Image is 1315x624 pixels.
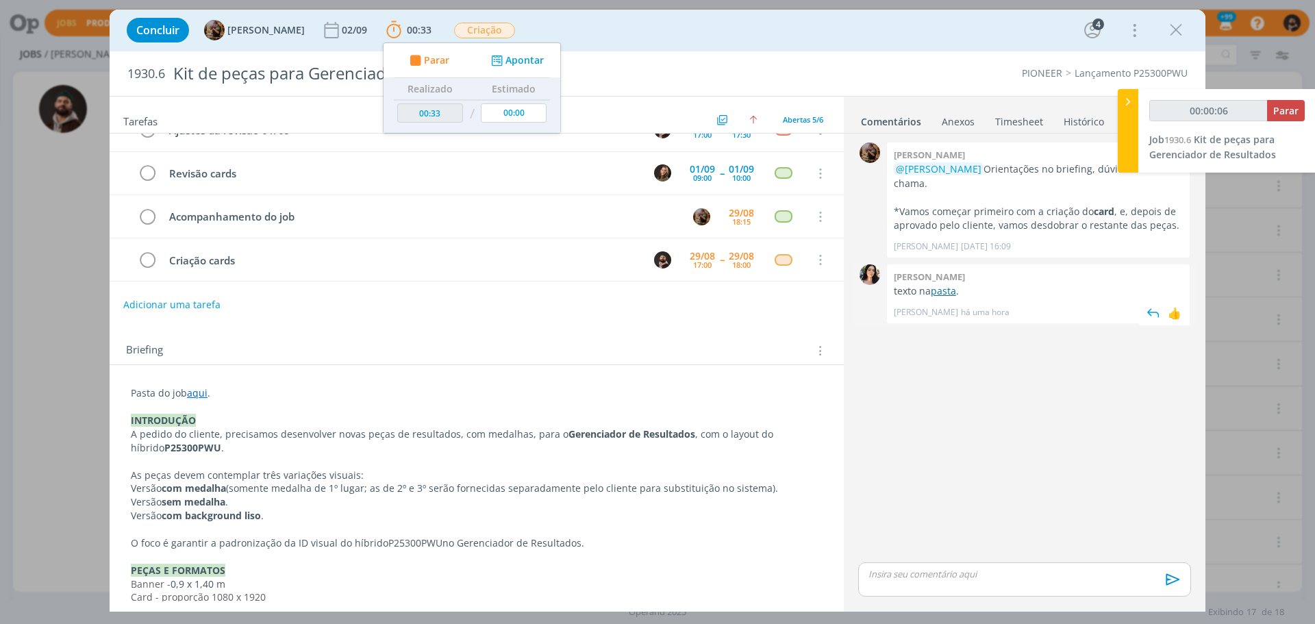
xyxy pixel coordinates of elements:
a: PIONEER [1022,66,1062,79]
button: 4 [1081,19,1103,41]
strong: PEÇAS E FORMATOS [131,564,225,577]
div: 09:00 [693,174,712,182]
div: Anexos [942,115,975,129]
strong: sem medalha [162,495,225,508]
span: 1930.6 [127,66,165,82]
div: 29/08 [729,208,754,218]
button: Parar [405,53,449,68]
img: T [860,264,880,285]
span: @[PERSON_NAME] [896,162,981,175]
span: -- [720,169,724,178]
p: Versão (somente medalha de 1º lugar; as de 2º e 3º serão fornecidas separadamente pelo cliente pa... [131,482,823,495]
div: 01/09 [690,164,715,174]
td: / [466,100,478,128]
img: D [654,251,671,269]
div: 👍 [1168,305,1181,321]
button: Concluir [127,18,189,42]
strong: P25300PWU [164,441,221,454]
button: A[PERSON_NAME] [204,20,305,40]
div: 18:00 [732,261,751,269]
span: Criação [454,23,515,38]
img: A [860,142,880,163]
span: há uma hora [961,306,1010,319]
span: P25300PWU [388,536,442,549]
div: 17:30 [732,131,751,138]
span: 1930.6 [1164,134,1191,146]
ul: 00:33 [383,42,561,134]
span: 0,9 x 1,40 m [171,577,225,590]
div: dialog [110,10,1205,612]
img: A [693,208,710,225]
span: [PERSON_NAME] [227,25,305,35]
span: Parar [424,55,449,65]
div: 01/09 [729,164,754,174]
th: Realizado [394,78,466,100]
div: 29/08 [729,251,754,261]
p: texto na . [894,284,1183,298]
span: Banner - [131,577,171,590]
p: As peças devem contemplar três variações visuais: [131,469,823,482]
span: [DATE] 16:09 [961,240,1011,253]
div: 29/08 [690,251,715,261]
button: Adicionar uma tarefa [123,292,221,317]
span: Parar [1273,104,1299,117]
div: Kit de peças para Gerenciador de Resultados [168,57,740,90]
span: Briefing [126,342,163,360]
span: -- [720,125,724,134]
a: Job1930.6Kit de peças para Gerenciador de Resultados [1149,133,1276,161]
button: J [652,163,673,184]
a: Timesheet [994,109,1044,129]
img: answer.svg [1143,303,1164,323]
div: Acompanhamento do job [163,208,680,225]
strong: com background liso [162,509,261,522]
a: pasta [931,284,956,297]
th: Estimado [477,78,550,100]
button: Parar [1267,100,1305,121]
div: 10:00 [732,174,751,182]
img: J [654,164,671,182]
strong: com medalha [162,482,226,495]
div: 17:00 [693,261,712,269]
span: Tarefas [123,112,158,128]
img: arrow-up.svg [749,116,757,124]
p: Versão . [131,509,823,523]
strong: Gerenciador de Resultados [568,427,695,440]
strong: INTRODUÇÃO [131,414,196,427]
span: Card - proporção 1080 x 1920 [131,590,266,603]
p: Orientações no briefing, dúvidas me chama. [894,162,1183,190]
a: Comentários [860,109,922,129]
div: 02/09 [342,25,370,35]
span: Kit de peças para Gerenciador de Resultados [1149,133,1276,161]
img: A [204,20,225,40]
p: [PERSON_NAME] [894,306,958,319]
p: A pedido do cliente, precisamos desenvolver novas peças de resultados, com medalhas, para o , com... [131,427,823,455]
span: Concluir [136,25,179,36]
span: 00:33 [407,23,431,36]
strong: card [1094,205,1114,218]
div: Revisão cards [163,165,641,182]
b: [PERSON_NAME] [894,149,965,161]
div: Criação cards [163,252,641,269]
b: [PERSON_NAME] [894,271,965,283]
button: 00:33 [383,19,435,41]
div: 4 [1092,18,1104,30]
button: A [691,206,712,227]
span: Abertas 5/6 [783,114,823,125]
p: [PERSON_NAME] [894,240,958,253]
span: -- [720,255,724,264]
div: 17:00 [693,131,712,138]
button: Criação [453,22,516,39]
a: Histórico [1063,109,1105,129]
p: Pasta do job . [131,386,823,400]
div: 18:15 [732,218,751,225]
button: D [652,249,673,270]
p: *Vamos começar primeiro com a criação do , e, depois de aprovado pelo cliente, vamos desdobrar o ... [894,205,1183,233]
a: aqui [187,386,208,399]
p: O foco é garantir a padronização da ID visual do híbrido no Gerenciador de Resultados. [131,536,823,550]
a: Lançamento P25300PWU [1075,66,1188,79]
button: Apontar [488,53,544,68]
p: Versão . [131,495,823,509]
